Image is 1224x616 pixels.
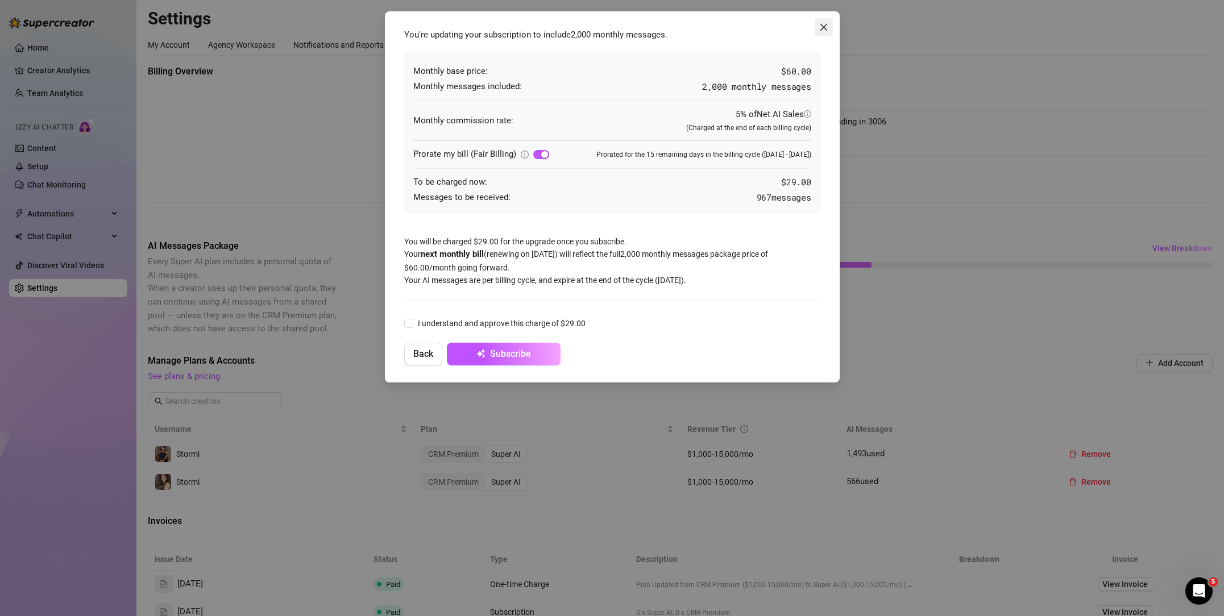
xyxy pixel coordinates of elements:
span: 2,000 monthly messages [702,81,811,92]
span: $60.00 [781,65,811,78]
span: Close [815,23,833,32]
span: (Charged at the end of each billing cycle) [686,124,811,132]
span: Prorate my bill (Fair Billing) [413,149,516,159]
button: Back [404,343,442,365]
span: You're updating your subscription to include 2,000 monthly messages . [404,30,667,40]
span: 967 messages [757,191,811,205]
div: Net AI Sales [757,108,811,122]
span: 5 [1209,577,1218,586]
iframe: Intercom live chat [1185,577,1213,605]
span: 5% of [736,109,811,119]
div: You will be charged $29.00 for the upgrade once you subscribe. Your (renewing on [DATE] ) will re... [399,23,826,371]
span: I understand and approve this charge of $29.00 [413,317,590,330]
span: Monthly base price: [413,65,488,78]
span: Monthly commission rate: [413,114,513,128]
span: To be charged now: [413,176,487,189]
span: Messages to be received: [413,191,511,205]
span: info-circle [521,151,529,159]
span: info-circle [804,110,811,118]
button: Close [815,18,833,36]
span: Back [413,348,433,359]
span: $ 29.00 [781,176,811,189]
span: Prorated for the 15 remaining days in the billing cycle ([DATE] - [DATE]) [596,149,811,160]
button: Subscribe [447,343,561,365]
span: Monthly messages included: [413,80,522,94]
strong: next monthly bill [421,249,484,259]
span: close [819,23,828,32]
span: Subscribe [490,348,531,359]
